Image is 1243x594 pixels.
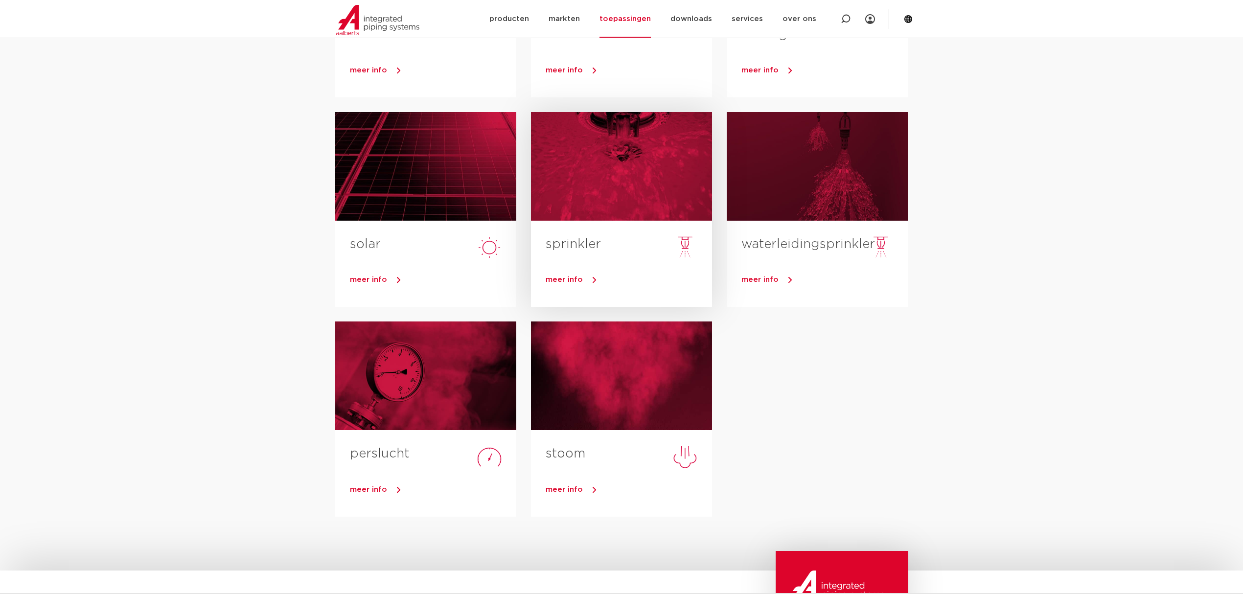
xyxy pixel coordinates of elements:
span: meer info [546,276,583,283]
a: meer info [741,63,908,78]
span: meer info [741,67,779,74]
a: meer info [546,482,712,497]
span: meer info [546,67,583,74]
a: solar [350,238,381,251]
span: meer info [350,276,387,283]
span: meer info [741,276,779,283]
span: meer info [546,486,583,493]
a: meer info [350,273,516,287]
a: meer info [741,273,908,287]
span: meer info [350,486,387,493]
span: meer info [350,67,387,74]
a: meer info [546,273,712,287]
a: sprinkler [546,238,601,251]
a: meer info [350,482,516,497]
a: perslucht [350,447,409,460]
a: meer info [350,63,516,78]
a: meer info [546,63,712,78]
a: waterleidingsprinkler [741,238,875,251]
a: stoom [546,447,585,460]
